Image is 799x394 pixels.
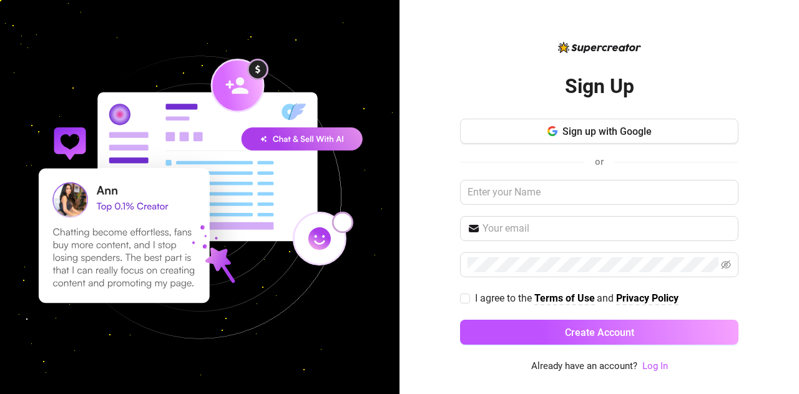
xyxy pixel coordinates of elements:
[534,292,595,305] a: Terms of Use
[565,74,634,99] h2: Sign Up
[460,180,738,205] input: Enter your Name
[483,221,731,236] input: Your email
[616,292,679,305] a: Privacy Policy
[562,126,652,137] span: Sign up with Google
[460,119,738,144] button: Sign up with Google
[616,292,679,304] strong: Privacy Policy
[565,327,634,338] span: Create Account
[534,292,595,304] strong: Terms of Use
[595,156,604,167] span: or
[558,42,641,53] img: logo-BBDzfeDw.svg
[721,260,731,270] span: eye-invisible
[460,320,738,345] button: Create Account
[642,360,668,372] a: Log In
[531,359,637,374] span: Already have an account?
[475,292,534,304] span: I agree to the
[597,292,616,304] span: and
[642,359,668,374] a: Log In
